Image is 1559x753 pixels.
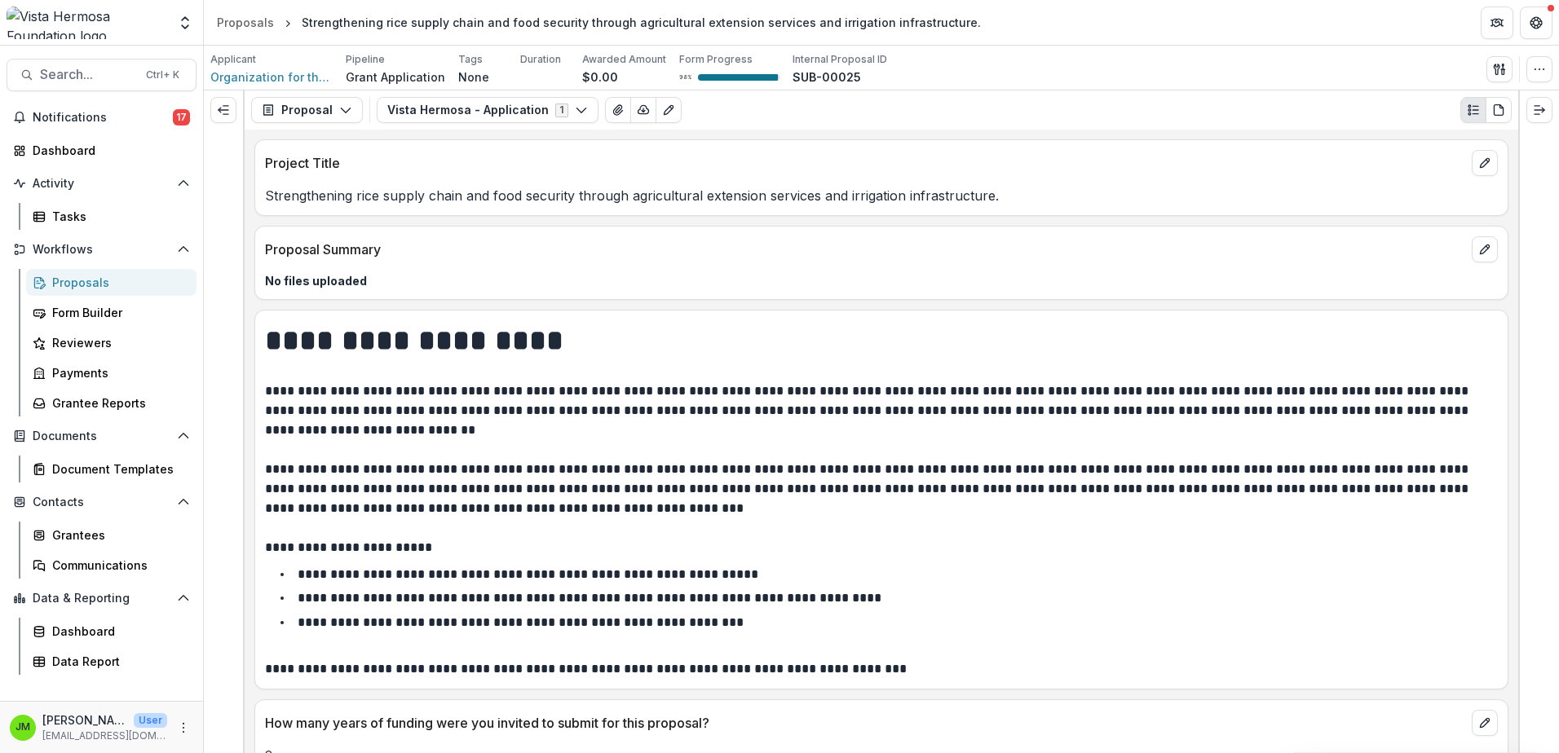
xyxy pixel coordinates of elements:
div: Reviewers [52,334,183,351]
button: Vista Hermosa - Application1 [377,97,598,123]
span: Workflows [33,243,170,257]
a: Reviewers [26,329,197,356]
button: Search... [7,59,197,91]
span: Search... [40,67,136,82]
button: edit [1472,710,1498,736]
a: Proposals [26,269,197,296]
div: Dashboard [33,142,183,159]
div: Payments [52,364,183,381]
a: Form Builder [26,299,197,326]
div: Document Templates [52,460,183,478]
div: Ctrl + K [143,66,183,84]
span: 17 [173,109,190,125]
p: Pipeline [346,52,385,67]
a: Grantee Reports [26,390,197,416]
div: Proposals [52,274,183,291]
p: Form Progress [679,52,753,67]
span: Notifications [33,111,173,125]
p: Internal Proposal ID [793,52,887,67]
div: Grantee Reports [52,394,183,412]
button: Partners [1481,7,1513,39]
a: Proposals [210,11,280,34]
button: Open Documents [7,423,197,449]
p: Project Title [265,153,1465,173]
p: [EMAIL_ADDRESS][DOMAIN_NAME] [42,729,167,743]
a: Dashboard [7,137,197,164]
button: Open entity switcher [174,7,197,39]
div: Communications [52,557,183,574]
a: Document Templates [26,456,197,482]
button: Expand right [1526,97,1552,123]
a: Communications [26,552,197,579]
a: Payments [26,359,197,386]
button: Open Data & Reporting [7,585,197,611]
button: edit [1472,236,1498,262]
p: None [458,68,489,86]
a: Organization for the Promotion of Farmers Maniche (OPAGMA) [210,68,333,86]
p: SUB-00025 [793,68,861,86]
button: Notifications17 [7,104,197,130]
div: Dashboard [52,623,183,640]
p: [PERSON_NAME] [42,711,127,729]
button: Edit as form [656,97,682,123]
button: edit [1472,150,1498,176]
p: Applicant [210,52,256,67]
span: Contacts [33,495,170,509]
p: Duration [520,52,561,67]
button: Open Activity [7,170,197,196]
button: Expand left [210,97,236,123]
div: Strengthening rice supply chain and food security through agricultural extension services and irr... [302,14,981,31]
p: No files uploaded [265,272,1498,289]
button: Proposal [251,97,363,123]
p: $0.00 [582,68,618,86]
div: Grantees [52,526,183,544]
a: Data Report [26,648,197,675]
a: Dashboard [26,618,197,645]
p: Strengthening rice supply chain and food security through agricultural extension services and irr... [265,186,1498,205]
div: Tasks [52,208,183,225]
span: Documents [33,429,170,443]
span: Data & Reporting [33,592,170,605]
div: Form Builder [52,304,183,321]
button: View Attached Files [605,97,631,123]
button: PDF view [1486,97,1512,123]
p: Awarded Amount [582,52,666,67]
a: Grantees [26,522,197,548]
nav: breadcrumb [210,11,987,34]
div: Proposals [217,14,274,31]
div: Data Report [52,653,183,670]
p: Grant Application [346,68,445,86]
p: 98 % [679,72,691,83]
p: How many years of funding were you invited to submit for this proposal? [265,713,1465,733]
button: More [174,718,193,738]
p: Proposal Summary [265,240,1465,259]
img: Vista Hermosa Foundation logo [7,7,167,39]
p: Tags [458,52,483,67]
p: User [134,713,167,728]
div: Jerry Martinez [15,722,30,733]
button: Open Workflows [7,236,197,262]
button: Plaintext view [1460,97,1486,123]
button: Open Contacts [7,489,197,515]
button: Get Help [1520,7,1552,39]
span: Activity [33,177,170,191]
a: Tasks [26,203,197,230]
